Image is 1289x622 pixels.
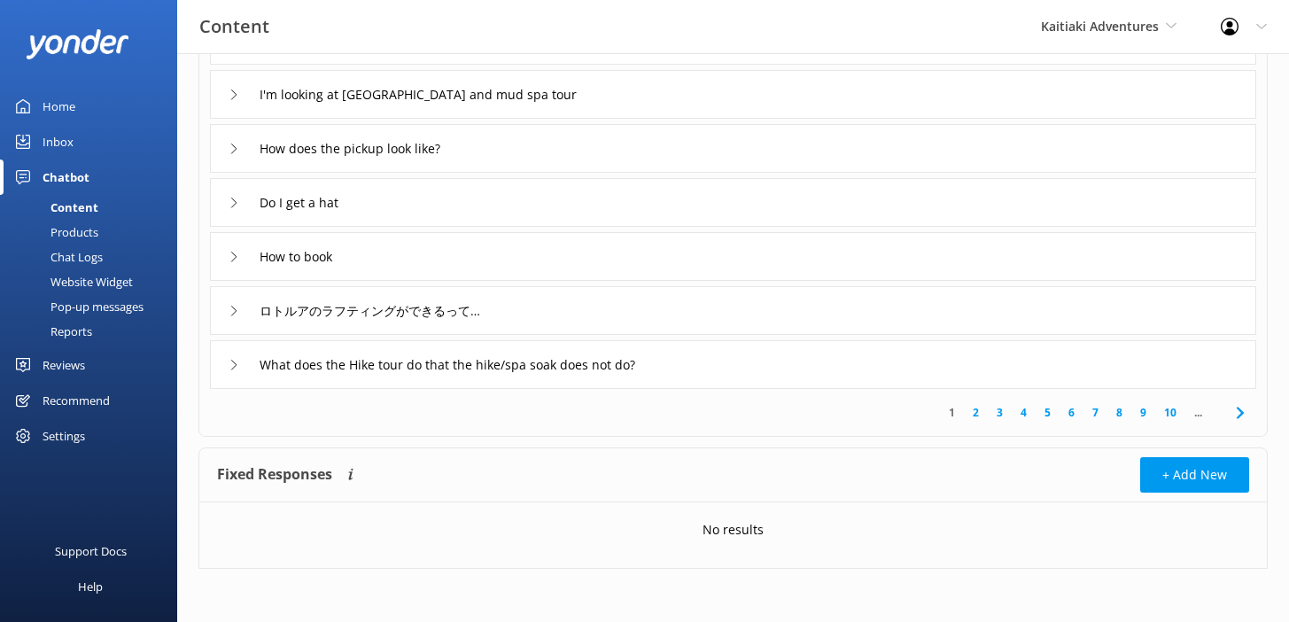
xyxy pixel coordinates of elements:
[11,319,177,344] a: Reports
[1155,404,1185,421] a: 10
[964,404,988,421] a: 2
[78,569,103,604] div: Help
[703,520,764,540] p: No results
[1041,18,1159,35] span: Kaitiaki Adventures
[11,319,92,344] div: Reports
[27,29,128,58] img: yonder-white-logo.png
[1036,404,1060,421] a: 5
[1083,404,1107,421] a: 7
[199,12,269,41] h3: Content
[11,269,177,294] a: Website Widget
[11,294,144,319] div: Pop-up messages
[43,89,75,124] div: Home
[11,220,98,245] div: Products
[11,269,133,294] div: Website Widget
[43,418,85,454] div: Settings
[55,533,127,569] div: Support Docs
[1012,404,1036,421] a: 4
[1131,404,1155,421] a: 9
[43,383,110,418] div: Recommend
[1140,457,1249,493] button: + Add New
[217,457,332,493] h4: Fixed Responses
[11,195,98,220] div: Content
[43,124,74,159] div: Inbox
[11,294,177,319] a: Pop-up messages
[11,245,103,269] div: Chat Logs
[1107,404,1131,421] a: 8
[11,195,177,220] a: Content
[43,159,89,195] div: Chatbot
[940,404,964,421] a: 1
[988,404,1012,421] a: 3
[1060,404,1083,421] a: 6
[11,245,177,269] a: Chat Logs
[11,220,177,245] a: Products
[1185,404,1211,421] span: ...
[43,347,85,383] div: Reviews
